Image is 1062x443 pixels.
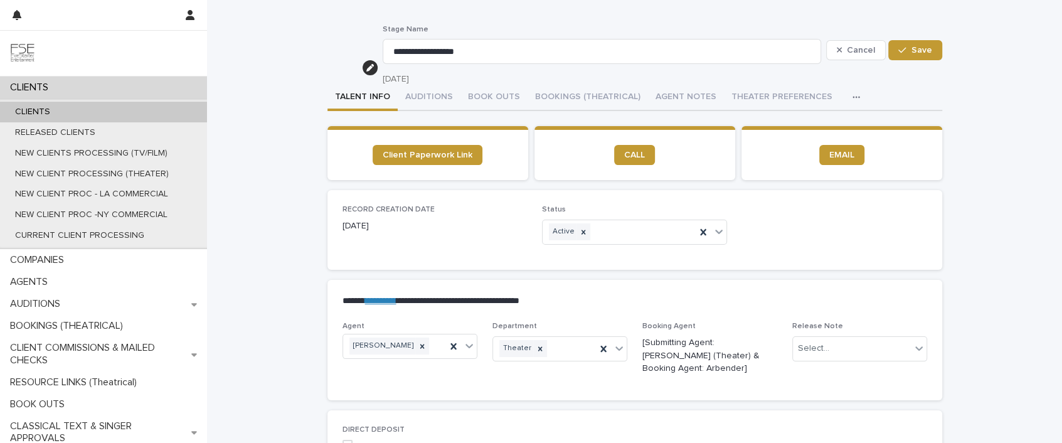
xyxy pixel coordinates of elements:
span: CALL [624,151,645,159]
span: Department [492,323,537,330]
p: [Submitting Agent: [PERSON_NAME] (Theater) & Booking Agent: Arbender] [642,336,777,375]
p: AGENTS [5,276,58,288]
p: RELEASED CLIENTS [5,127,105,138]
button: TALENT INFO [327,85,398,111]
a: CALL [614,145,655,165]
button: BOOK OUTS [460,85,528,111]
button: AGENT NOTES [648,85,724,111]
p: NEW CLIENT PROC - LA COMMERCIAL [5,189,178,200]
span: DIRECT DEPOSIT [342,426,405,434]
p: NEW CLIENT PROC -NY COMMERCIAL [5,210,178,220]
p: RESOURCE LINKS (Theatrical) [5,376,147,388]
p: [DATE] [342,220,528,233]
span: RECORD CREATION DATE [342,206,435,213]
p: CLIENTS [5,82,58,93]
p: BOOKINGS (THEATRICAL) [5,320,133,332]
p: [DATE] [383,74,816,85]
div: Active [549,223,576,240]
p: CURRENT CLIENT PROCESSING [5,230,154,241]
p: COMPANIES [5,254,74,266]
button: AUDITIONS [398,85,460,111]
span: Agent [342,323,364,330]
button: THEATER PREFERENCES [724,85,840,111]
p: BOOK OUTS [5,398,75,410]
span: Release Note [792,323,843,330]
p: NEW CLIENT PROCESSING (THEATER) [5,169,179,179]
p: AUDITIONS [5,298,70,310]
p: CLIENT COMMISSIONS & MAILED CHECKS [5,342,191,366]
span: Status [542,206,566,213]
button: Save [888,40,942,60]
button: Cancel [826,40,886,60]
div: Theater [499,340,533,357]
button: BOOKINGS (THEATRICAL) [528,85,648,111]
a: Client Paperwork Link [373,145,482,165]
span: EMAIL [829,151,854,159]
span: Cancel [847,46,875,55]
img: 9JgRvJ3ETPGCJDhvPVA5 [10,41,35,66]
div: Select... [798,342,829,355]
span: Booking Agent [642,323,696,330]
span: Stage Name [383,26,428,33]
p: CLIENTS [5,107,60,117]
a: EMAIL [819,145,864,165]
span: Client Paperwork Link [383,151,472,159]
div: [PERSON_NAME] [349,338,415,355]
p: NEW CLIENTS PROCESSING (TV/FILM) [5,148,178,159]
span: Save [911,46,932,55]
